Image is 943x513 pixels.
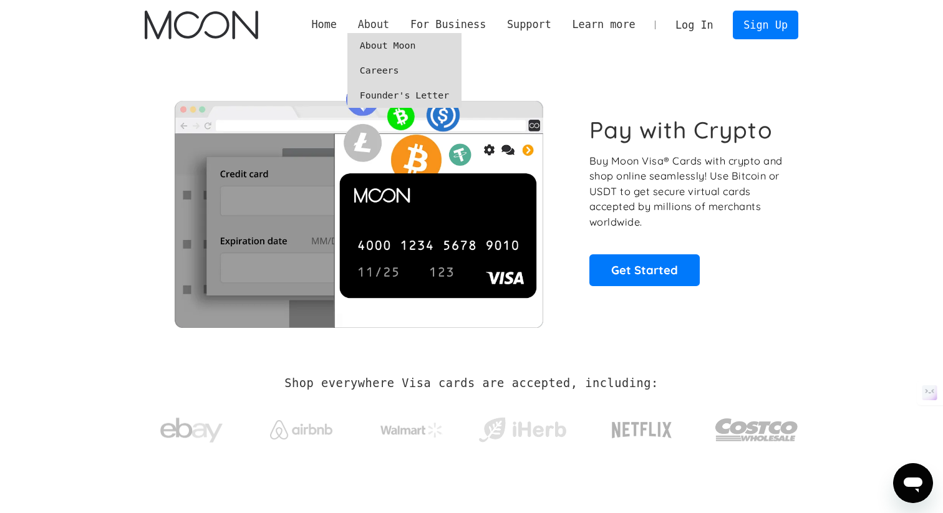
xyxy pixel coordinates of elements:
div: About [347,17,400,32]
a: iHerb [476,401,569,453]
a: Costco [715,394,798,459]
div: About [358,17,390,32]
nav: About [347,33,462,108]
a: Log In [665,11,723,39]
a: About Moon [347,33,462,58]
div: For Business [410,17,486,32]
div: Support [496,17,561,32]
img: Costco [715,406,798,453]
h2: Shop everywhere Visa cards are accepted, including: [284,376,658,390]
img: Moon Cards let you spend your crypto anywhere Visa is accepted. [145,74,572,327]
a: Careers [347,58,462,83]
img: ebay [160,411,223,450]
h1: Pay with Crypto [589,116,773,144]
p: Buy Moon Visa® Cards with crypto and shop online seamlessly! Use Bitcoin or USDT to get secure vi... [589,153,785,230]
img: iHerb [476,414,569,446]
a: Netflix [586,402,698,452]
div: For Business [400,17,496,32]
div: Learn more [572,17,635,32]
img: Airbnb [270,420,332,439]
a: home [145,11,258,39]
img: Moon Logo [145,11,258,39]
a: Airbnb [255,408,348,446]
a: Home [301,17,347,32]
a: Walmart [365,410,458,444]
img: Walmart [380,423,443,438]
a: ebay [145,398,238,456]
a: Founder's Letter [347,83,462,108]
div: Support [507,17,551,32]
img: Netflix [611,415,673,446]
div: Learn more [562,17,646,32]
iframe: Кнопка запуска окна обмена сообщениями [893,463,933,503]
a: Sign Up [733,11,798,39]
a: Get Started [589,254,700,285]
